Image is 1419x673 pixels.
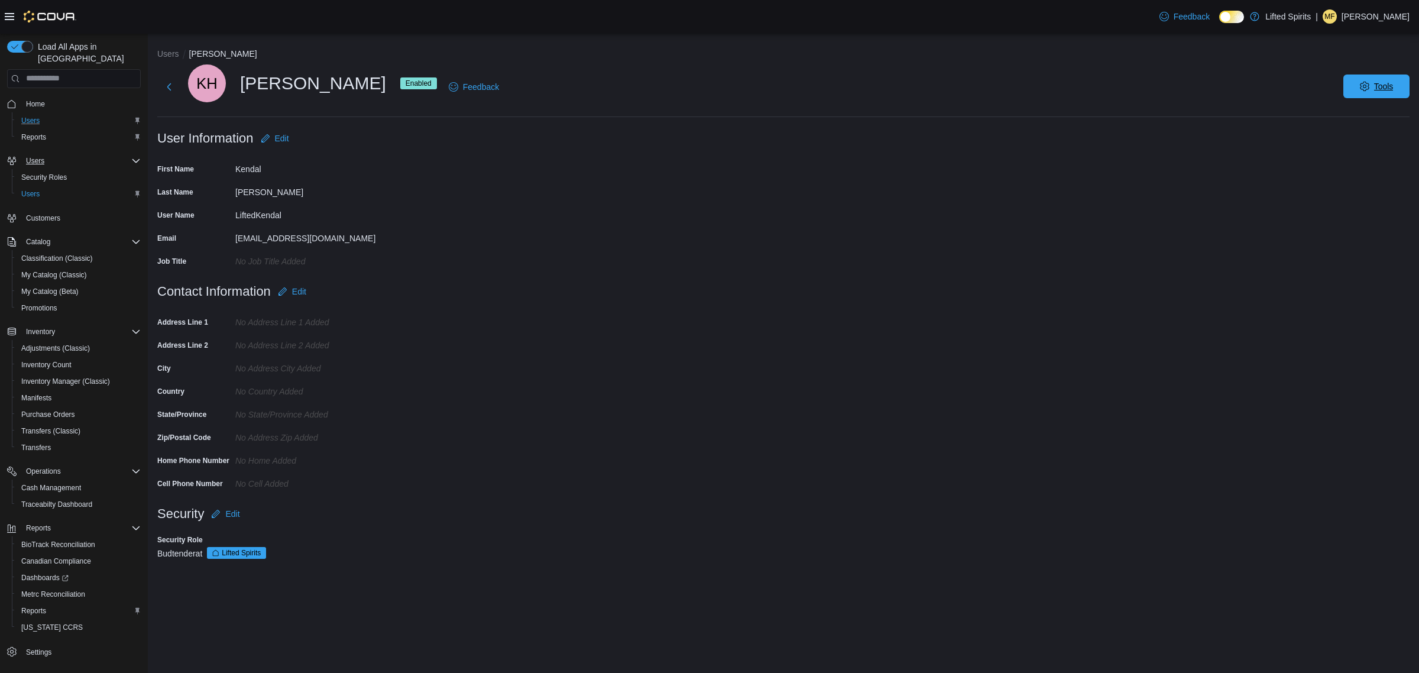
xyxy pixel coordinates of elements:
button: Reports [12,603,145,619]
label: Address Line 2 [157,341,208,350]
label: Home Phone Number [157,456,229,465]
a: Metrc Reconciliation [17,587,90,601]
button: Edit [273,280,311,303]
span: Transfers (Classic) [21,426,80,436]
span: Users [17,114,141,128]
a: Canadian Compliance [17,554,96,568]
h3: User Information [157,131,254,145]
a: Inventory Manager (Classic) [17,374,115,389]
p: [PERSON_NAME] [1342,9,1410,24]
span: Traceabilty Dashboard [17,497,141,512]
a: Traceabilty Dashboard [17,497,97,512]
span: Inventory [26,327,55,336]
div: No State/Province Added [235,405,394,419]
a: Dashboards [17,571,73,585]
label: Email [157,234,176,243]
span: Lifted Spirits [222,548,261,558]
div: No Cell added [235,474,394,488]
button: [PERSON_NAME] [189,49,257,59]
span: Tools [1374,80,1394,92]
button: Metrc Reconciliation [12,586,145,603]
a: Security Roles [17,170,72,185]
span: Reports [17,130,141,144]
span: Cash Management [21,483,81,493]
span: Operations [21,464,141,478]
div: [PERSON_NAME] [235,183,394,197]
a: Promotions [17,301,62,315]
button: Traceabilty Dashboard [12,496,145,513]
label: User Name [157,211,195,220]
a: Dashboards [12,570,145,586]
span: Cash Management [17,481,141,495]
span: Operations [26,467,61,476]
button: Transfers [12,439,145,456]
a: Cash Management [17,481,86,495]
span: My Catalog (Beta) [17,284,141,299]
span: Canadian Compliance [17,554,141,568]
button: Operations [2,463,145,480]
span: BioTrack Reconciliation [17,538,141,552]
span: Home [21,96,141,111]
a: Transfers [17,441,56,455]
div: No Address Line 1 added [235,313,394,327]
div: [PERSON_NAME] [188,64,437,102]
button: Reports [12,129,145,145]
span: Reports [21,132,46,142]
label: City [157,364,171,373]
p: | [1316,9,1318,24]
button: Customers [2,209,145,227]
button: Purchase Orders [12,406,145,423]
label: Country [157,387,184,396]
button: Promotions [12,300,145,316]
button: Manifests [12,390,145,406]
div: Kendal [235,160,394,174]
span: Customers [21,211,141,225]
div: No Address Line 2 added [235,336,394,350]
span: Classification (Classic) [21,254,93,263]
span: [US_STATE] CCRS [21,623,83,632]
div: [EMAIL_ADDRESS][DOMAIN_NAME] [235,229,394,243]
span: Inventory Count [17,358,141,372]
span: BioTrack Reconciliation [21,540,95,549]
a: BioTrack Reconciliation [17,538,100,552]
button: [US_STATE] CCRS [12,619,145,636]
button: Reports [2,520,145,536]
label: State/Province [157,410,206,419]
span: Users [21,189,40,199]
span: Transfers (Classic) [17,424,141,438]
a: Manifests [17,391,56,405]
button: Home [2,95,145,112]
label: Zip/Postal Code [157,433,211,442]
button: My Catalog (Classic) [12,267,145,283]
h3: Security [157,507,204,521]
span: My Catalog (Classic) [21,270,87,280]
button: Operations [21,464,66,478]
span: Catalog [21,235,141,249]
span: Users [17,187,141,201]
span: Metrc Reconciliation [17,587,141,601]
div: No Home added [235,451,394,465]
button: Inventory Count [12,357,145,373]
span: Catalog [26,237,50,247]
button: Security Roles [12,169,145,186]
button: Edit [256,127,294,150]
div: Kendal Hendrix [188,64,226,102]
button: Reports [21,521,56,535]
button: Adjustments (Classic) [12,340,145,357]
label: First Name [157,164,194,174]
button: BioTrack Reconciliation [12,536,145,553]
button: Users [21,154,49,168]
span: Enabled [400,77,437,89]
a: Adjustments (Classic) [17,341,95,355]
span: Purchase Orders [17,407,141,422]
div: No Address Zip added [235,428,394,442]
span: Edit [292,286,306,297]
a: Home [21,97,50,111]
a: Classification (Classic) [17,251,98,266]
button: Users [12,186,145,202]
button: Transfers (Classic) [12,423,145,439]
button: Catalog [2,234,145,250]
span: Security Roles [17,170,141,185]
a: Users [17,114,44,128]
span: Classification (Classic) [17,251,141,266]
